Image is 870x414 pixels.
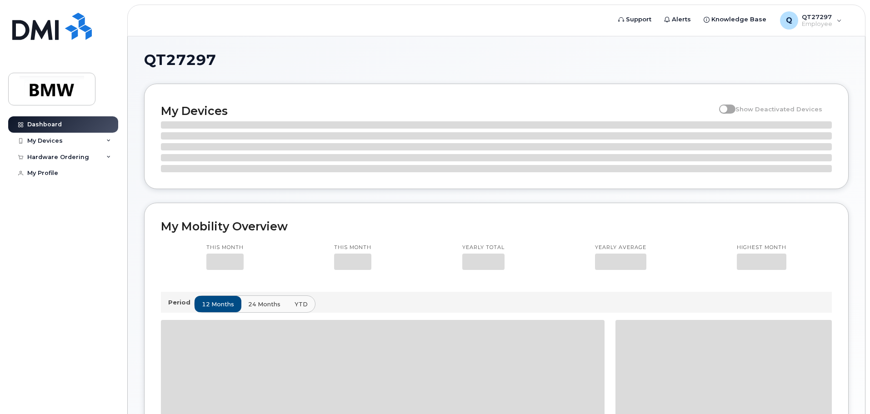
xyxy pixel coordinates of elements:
p: This month [334,244,371,251]
p: Yearly total [462,244,505,251]
p: Period [168,298,194,307]
input: Show Deactivated Devices [719,100,726,108]
span: QT27297 [144,53,216,67]
p: Yearly average [595,244,646,251]
h2: My Mobility Overview [161,219,832,233]
h2: My Devices [161,104,715,118]
span: 24 months [248,300,280,309]
span: Show Deactivated Devices [735,105,822,113]
span: YTD [295,300,308,309]
p: Highest month [737,244,786,251]
p: This month [206,244,244,251]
